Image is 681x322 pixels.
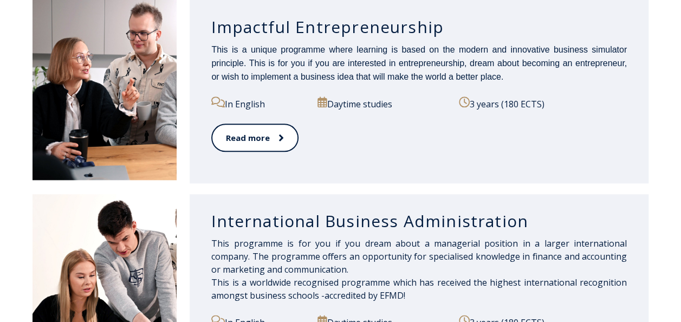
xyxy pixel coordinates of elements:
[459,96,627,111] p: 3 years (180 ECTS)
[211,124,299,152] a: Read more
[317,96,450,111] p: Daytime studies
[211,96,308,111] p: In English
[211,17,627,37] h3: Impactful Entrepreneurship
[211,237,627,301] span: This programme is for you if you dream about a managerial position in a larger international comp...
[211,45,627,81] span: This is a unique programme where learning is based on the modern and innovative business simulato...
[325,289,404,301] a: accredited by EFMD
[211,211,627,231] h3: International Business Administration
